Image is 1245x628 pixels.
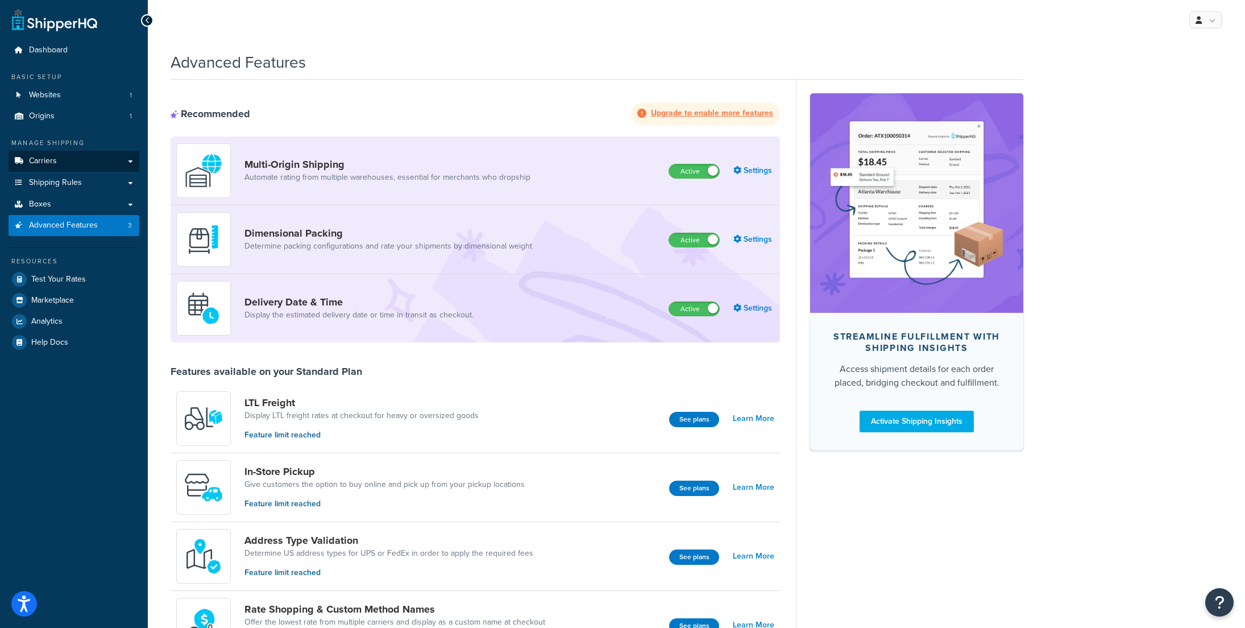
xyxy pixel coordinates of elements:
p: Feature limit reached [244,567,533,579]
a: Learn More [733,548,774,564]
p: Feature limit reached [244,429,479,441]
div: Resources [9,257,139,266]
span: Analytics [31,317,63,327]
div: Basic Setup [9,72,139,82]
img: DTVBYsAAAAAASUVORK5CYII= [184,220,223,259]
a: Dashboard [9,40,139,61]
a: Learn More [733,480,774,495]
a: Test Your Rates [9,269,139,290]
img: gfkeb5ejjkALwAAAABJRU5ErkJggg== [184,288,223,328]
span: Shipping Rules [29,178,82,188]
button: Open Resource Center [1205,588,1234,617]
a: Rate Shopping & Custom Method Names [244,603,545,615]
img: WatD5o0RtDAAAAAElFTkSuQmCC [184,151,223,191]
img: kIG8fy0lQAAAABJRU5ErkJggg== [184,536,223,576]
a: Learn More [733,411,774,427]
a: Dimensional Packing [244,227,532,239]
a: Address Type Validation [244,534,533,547]
a: Settings [733,232,774,247]
a: Display LTL freight rates at checkout for heavy or oversized goods [244,410,479,422]
a: Boxes [9,194,139,215]
a: Offer the lowest rate from multiple carriers and display as a custom name at checkout [244,617,545,628]
a: Shipping Rules [9,172,139,193]
a: Analytics [9,311,139,332]
li: Websites [9,85,139,106]
button: See plans [669,549,719,565]
a: Delivery Date & Time [244,296,474,308]
span: Advanced Features [29,221,98,230]
p: Feature limit reached [244,498,525,510]
span: Origins [29,111,55,121]
span: 1 [130,111,132,121]
button: See plans [669,481,719,496]
a: Determine US address types for UPS or FedEx in order to apply the required fees [244,548,533,559]
div: Recommended [171,108,250,120]
span: 3 [128,221,132,230]
img: wfgcfpwTIucLEAAAAASUVORK5CYII= [184,468,223,507]
span: Boxes [29,200,51,209]
a: Give customers the option to buy online and pick up from your pickup locations [244,479,525,490]
a: Settings [733,300,774,316]
a: Automate rating from multiple warehouses, essential for merchants who dropship [244,172,530,183]
a: Websites1 [9,85,139,106]
img: feature-image-si-e24932ea9b9fcd0ff835db86be1ff8d589347e8876e1638d903ea230a36726be.png [827,110,1006,296]
a: Marketplace [9,290,139,311]
span: Carriers [29,156,57,166]
div: Features available on your Standard Plan [171,365,362,378]
a: Multi-Origin Shipping [244,158,530,171]
strong: Upgrade to enable more features [651,107,773,119]
a: In-Store Pickup [244,465,525,478]
a: Origins1 [9,106,139,127]
button: See plans [669,412,719,427]
li: Advanced Features [9,215,139,236]
label: Active [669,302,719,316]
div: Access shipment details for each order placed, bridging checkout and fulfillment. [828,362,1005,390]
li: Origins [9,106,139,127]
span: Help Docs [31,338,68,348]
span: 1 [130,90,132,100]
span: Websites [29,90,61,100]
label: Active [669,233,719,247]
a: LTL Freight [244,396,479,409]
a: Activate Shipping Insights [860,411,974,432]
span: Dashboard [29,46,68,55]
a: Help Docs [9,332,139,353]
a: Display the estimated delivery date or time in transit as checkout. [244,309,474,321]
span: Test Your Rates [31,275,86,284]
div: Manage Shipping [9,138,139,148]
a: Determine packing configurations and rate your shipments by dimensional weight [244,241,532,252]
span: Marketplace [31,296,74,305]
label: Active [669,164,719,178]
h1: Advanced Features [171,51,306,73]
a: Settings [733,163,774,179]
a: Advanced Features3 [9,215,139,236]
img: y79ZsPf0fXUFUhFXDzUgf+ktZg5F2+ohG75+v3d2s1D9TjoU8PiyCIluIjV41seZevKCRuEjTPPOKHJsQcmKCXGdfprl3L4q7... [184,399,223,439]
a: Carriers [9,151,139,172]
div: Streamline Fulfillment with Shipping Insights [828,331,1005,354]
